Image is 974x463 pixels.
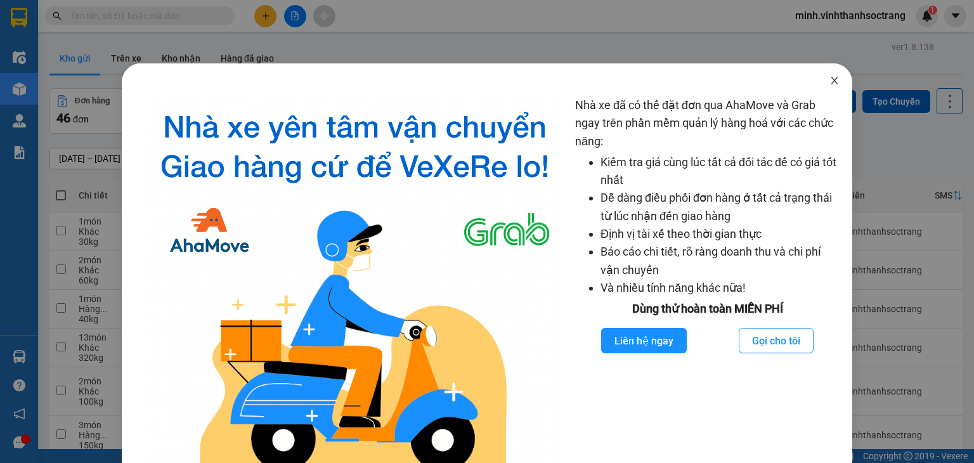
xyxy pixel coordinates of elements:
span: close [829,75,840,86]
div: Dùng thử hoàn toàn MIỄN PHÍ [575,300,840,318]
li: Định vị tài xế theo thời gian thực [601,225,840,243]
button: Liên hệ ngay [601,328,687,353]
li: Kiểm tra giá cùng lúc tất cả đối tác để có giá tốt nhất [601,153,840,190]
button: Close [817,63,852,99]
button: Gọi cho tôi [739,328,814,353]
li: Báo cáo chi tiết, rõ ràng doanh thu và chi phí vận chuyển [601,243,840,279]
span: Liên hệ ngay [614,333,673,349]
li: Và nhiều tính năng khác nữa! [601,279,840,297]
span: Gọi cho tôi [752,333,800,349]
li: Dễ dàng điều phối đơn hàng ở tất cả trạng thái từ lúc nhận đến giao hàng [601,189,840,225]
